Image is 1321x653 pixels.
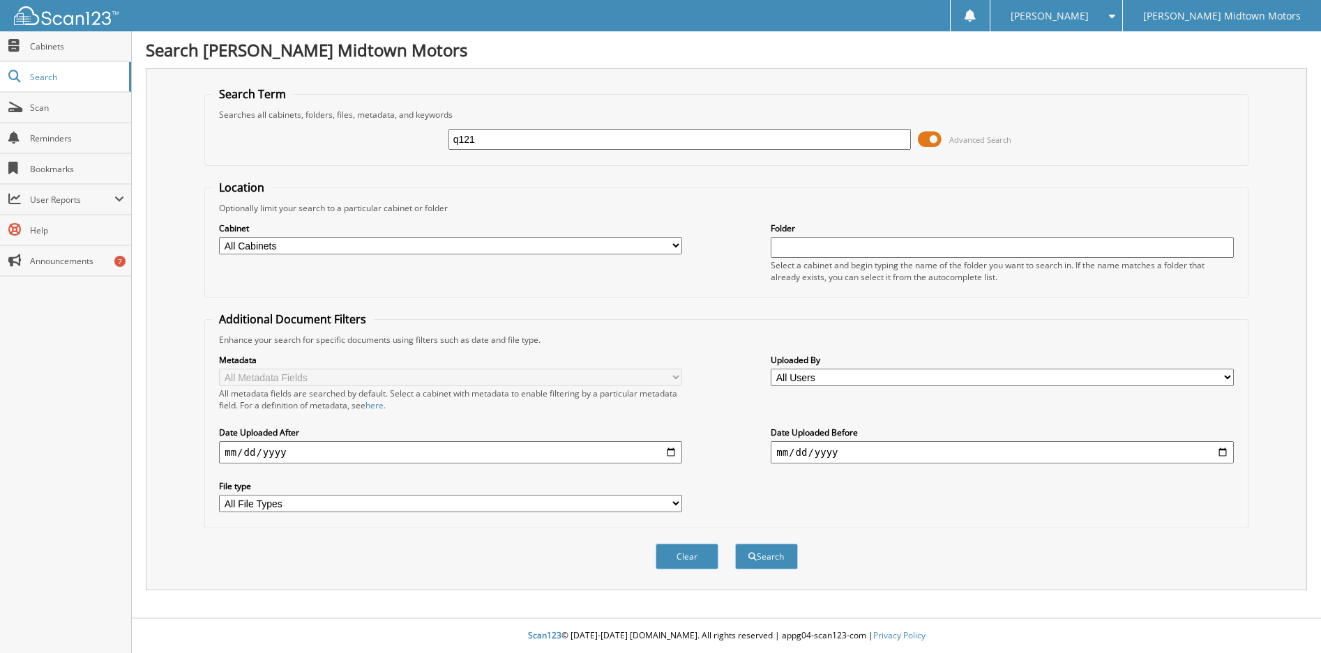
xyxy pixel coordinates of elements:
[146,38,1307,61] h1: Search [PERSON_NAME] Midtown Motors
[212,180,271,195] legend: Location
[771,427,1234,438] label: Date Uploaded Before
[219,480,682,492] label: File type
[30,40,124,52] span: Cabinets
[212,86,293,102] legend: Search Term
[656,544,718,569] button: Clear
[219,222,682,234] label: Cabinet
[771,354,1234,366] label: Uploaded By
[219,441,682,463] input: start
[219,387,682,411] div: All metadata fields are searched by default. Select a cabinet with metadata to enable filtering b...
[365,399,384,411] a: here
[1011,12,1089,20] span: [PERSON_NAME]
[212,202,1241,214] div: Optionally limit your search to a particular cabinet or folder
[1143,12,1301,20] span: [PERSON_NAME] Midtown Motors
[30,163,124,175] span: Bookmarks
[132,619,1321,653] div: © [DATE]-[DATE] [DOMAIN_NAME]. All rights reserved | appg04-scan123-com |
[30,194,114,206] span: User Reports
[219,354,682,366] label: Metadata
[30,255,124,267] span: Announcements
[30,71,122,83] span: Search
[771,441,1234,463] input: end
[30,224,124,236] span: Help
[949,135,1011,145] span: Advanced Search
[528,629,561,641] span: Scan123
[735,544,798,569] button: Search
[30,102,124,114] span: Scan
[1251,586,1321,653] iframe: Chat Widget
[212,312,373,327] legend: Additional Document Filters
[219,427,682,438] label: Date Uploaded After
[771,222,1234,234] label: Folder
[212,334,1241,346] div: Enhance your search for specific documents using filters such as date and file type.
[212,109,1241,121] div: Searches all cabinets, folders, files, metadata, and keywords
[771,259,1234,283] div: Select a cabinet and begin typing the name of the folder you want to search in. If the name match...
[114,256,126,267] div: 7
[873,629,926,641] a: Privacy Policy
[30,132,124,144] span: Reminders
[14,6,119,25] img: scan123-logo-white.svg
